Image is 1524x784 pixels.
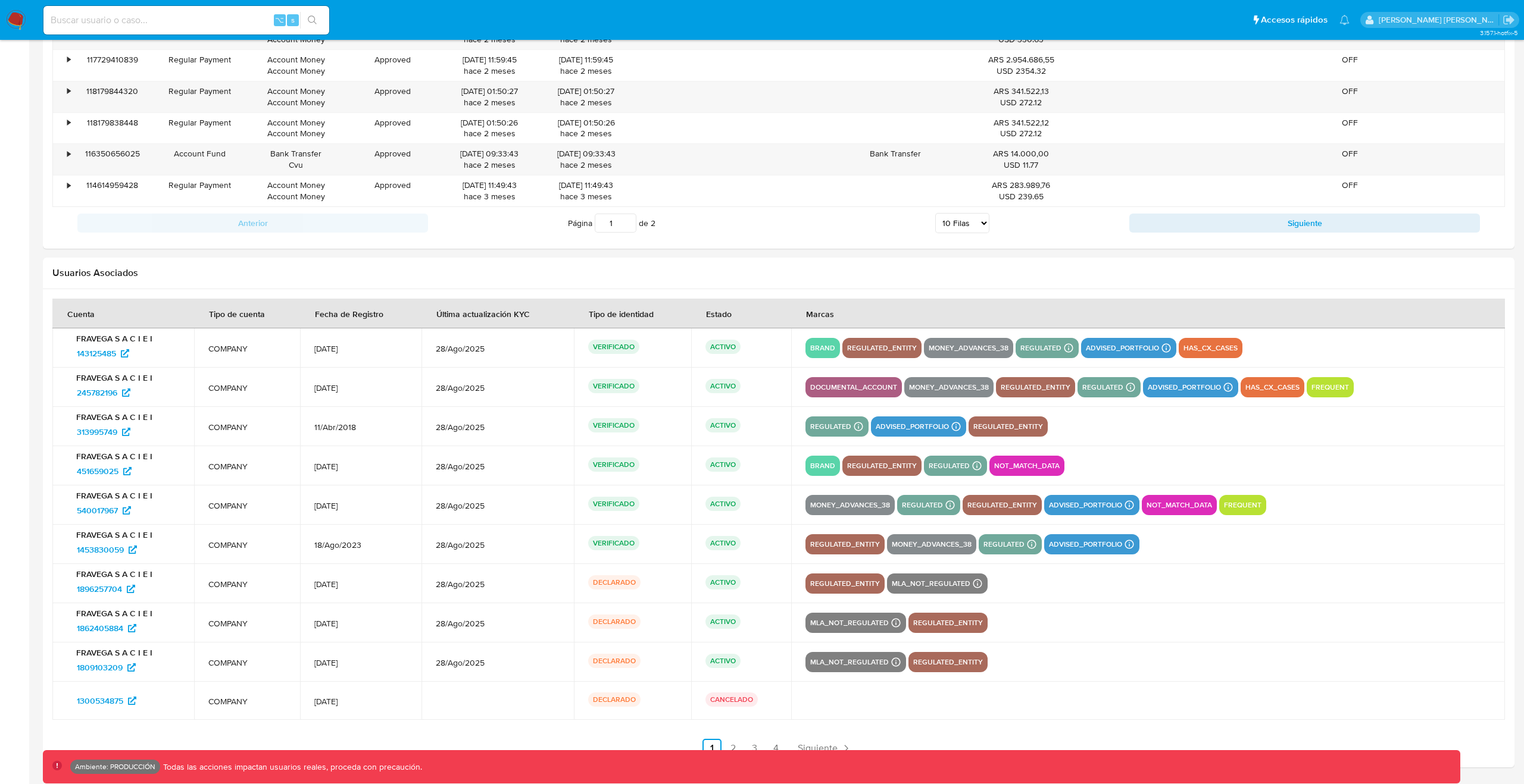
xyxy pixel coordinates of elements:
[1503,14,1515,26] a: Salir
[43,12,329,28] input: Buscar usuario o caso...
[75,764,155,769] p: Ambiente: PRODUCCIÓN
[160,761,422,773] p: Todas las acciones impactan usuarios reales, proceda con precaución.
[1480,28,1518,37] span: 3.157.1-hotfix-5
[52,267,1505,279] h2: Usuarios Asociados
[1339,15,1350,25] a: Notificaciones
[275,14,284,26] span: ⌥
[1379,14,1499,26] p: edwin.alonso@mercadolibre.com.co
[300,12,324,29] button: search-icon
[1261,14,1328,26] span: Accesos rápidos
[291,14,295,26] span: s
